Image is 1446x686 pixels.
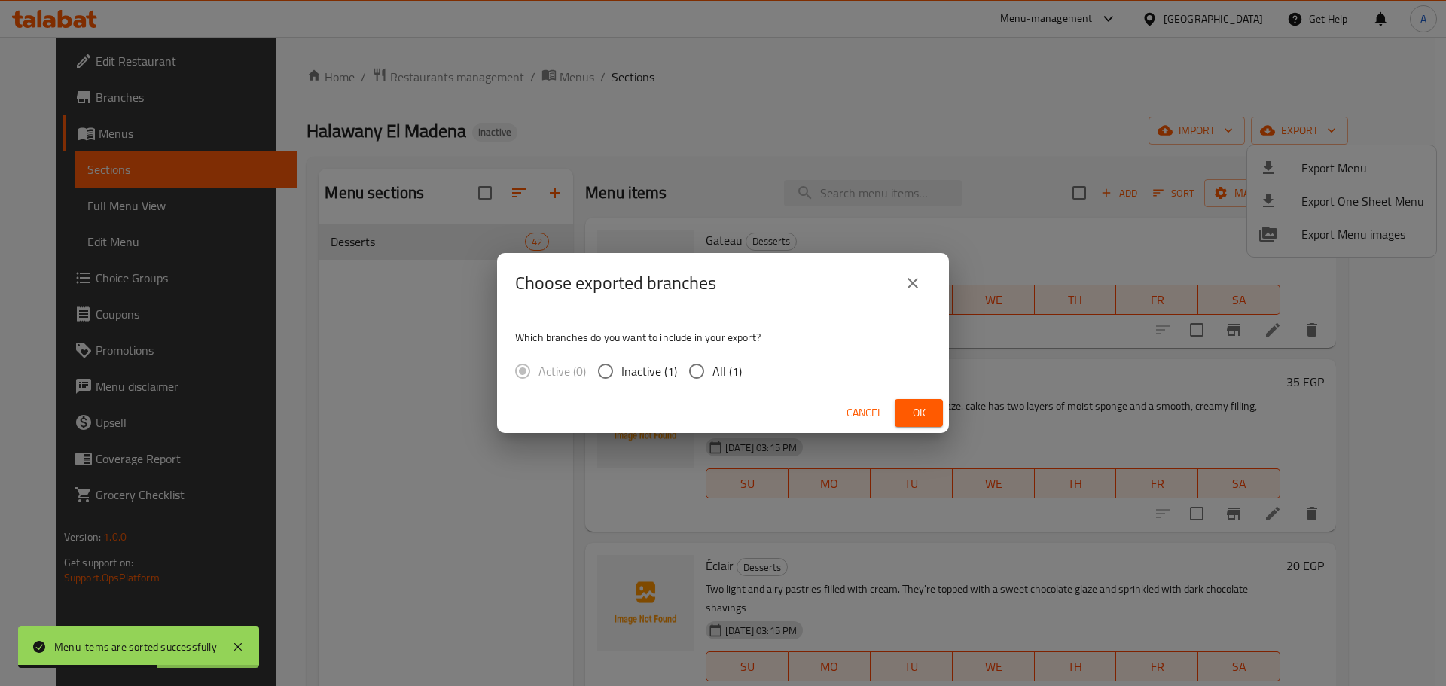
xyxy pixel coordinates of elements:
[621,362,677,380] span: Inactive (1)
[895,399,943,427] button: Ok
[712,362,742,380] span: All (1)
[515,271,716,295] h2: Choose exported branches
[907,404,931,422] span: Ok
[538,362,586,380] span: Active (0)
[840,399,889,427] button: Cancel
[847,404,883,422] span: Cancel
[895,265,931,301] button: close
[515,330,931,345] p: Which branches do you want to include in your export?
[54,639,217,655] div: Menu items are sorted successfully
